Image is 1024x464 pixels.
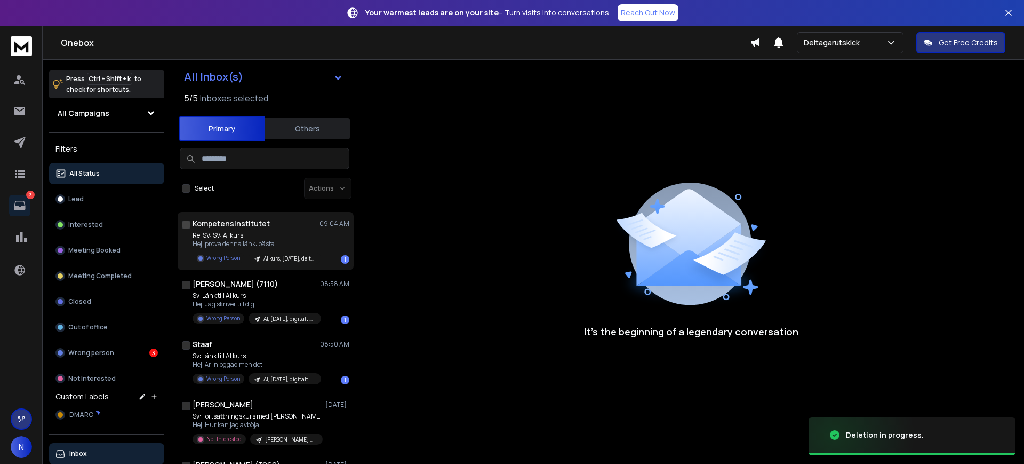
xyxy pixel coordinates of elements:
[68,195,84,203] p: Lead
[206,254,240,262] p: Wrong Person
[193,292,321,300] p: Sv: Länk till AI kurs
[618,4,678,21] a: Reach Out Now
[206,435,242,443] p: Not Interested
[49,291,164,312] button: Closed
[61,36,750,49] h1: Onebox
[193,421,321,429] p: Hej! Hur kan jag avböja
[195,184,214,193] label: Select
[11,436,32,458] button: N
[49,188,164,210] button: Lead
[49,404,164,426] button: DMARC
[206,375,240,383] p: Wrong Person
[68,323,108,332] p: Out of office
[69,411,93,419] span: DMARC
[49,103,164,124] button: All Campaigns
[68,246,121,255] p: Meeting Booked
[58,108,109,119] h1: All Campaigns
[206,314,240,323] p: Wrong Person
[621,7,675,18] p: Reach Out Now
[49,342,164,364] button: Wrong person3
[184,92,198,105] span: 5 / 5
[341,255,349,264] div: 1
[320,280,349,288] p: 08:58 AM
[193,360,321,369] p: Hej, Är inloggad men det
[26,191,35,199] p: 3
[68,374,116,383] p: Not Interested
[184,72,243,82] h1: All Inbox(s)
[200,92,268,105] h3: Inboxes selected
[365,7,499,18] strong: Your warmest leads are on your site
[319,219,349,228] p: 09:04 AM
[68,272,132,280] p: Meeting Completed
[265,117,350,140] button: Others
[939,37,998,48] p: Get Free Credits
[69,169,100,178] p: All Status
[55,391,109,402] h3: Custom Labels
[916,32,1005,53] button: Get Free Credits
[149,349,158,357] div: 3
[193,231,321,240] p: Re: SV: SV: AI kurs
[68,297,91,306] p: Closed
[11,36,32,56] img: logo
[265,436,316,444] p: [PERSON_NAME] masterclass [DATE], till gamla [PERSON_NAME], [DATE], 250901
[193,300,321,309] p: Hej! Jag skriver till dig
[846,430,924,441] div: Deletion in progress.
[66,74,141,95] p: Press to check for shortcuts.
[341,316,349,324] div: 1
[179,116,265,141] button: Primary
[193,339,212,350] h1: Staaf
[49,317,164,338] button: Out of office
[804,37,864,48] p: Deltagarutskick
[68,349,114,357] p: Wrong person
[325,400,349,409] p: [DATE]
[365,7,609,18] p: – Turn visits into conversations
[193,399,253,410] h1: [PERSON_NAME]
[49,141,164,156] h3: Filters
[193,352,321,360] p: Sv: Länk till AI kurs
[9,195,30,216] a: 3
[49,368,164,389] button: Not Interested
[263,375,315,383] p: AI, [DATE], digitalt med länk
[193,218,270,229] h1: Kompetensinstitutet
[193,240,321,248] p: Hej, prova denna länk: bästa
[263,315,315,323] p: AI, [DATE], digitalt med länk
[68,221,103,229] p: Interested
[175,66,351,88] button: All Inbox(s)
[87,73,132,85] span: Ctrl + Shift + k
[193,279,278,289] h1: [PERSON_NAME] (7110)
[49,214,164,235] button: Interested
[49,163,164,184] button: All Status
[69,450,87,458] p: Inbox
[320,340,349,349] p: 08:50 AM
[263,255,315,263] p: AI kurs, [DATE], deltagare på plats, 250908
[341,376,349,384] div: 1
[49,240,164,261] button: Meeting Booked
[193,412,321,421] p: Sv: Fortsättningskurs med [PERSON_NAME]
[49,265,164,287] button: Meeting Completed
[584,324,798,339] p: It’s the beginning of a legendary conversation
